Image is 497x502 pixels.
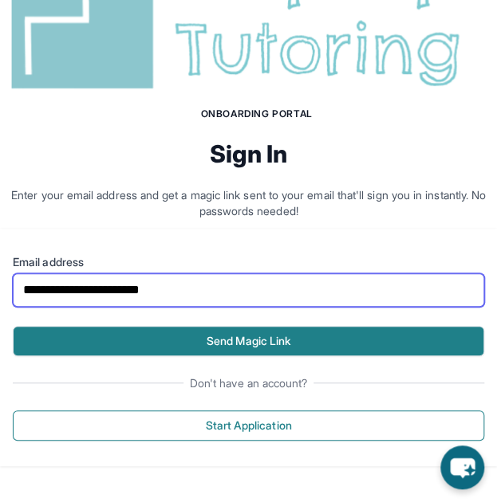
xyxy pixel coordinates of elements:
[13,410,484,441] button: Start Application
[183,375,314,391] span: Don't have an account?
[440,445,484,489] button: chat-button
[13,326,484,356] button: Send Magic Link
[13,254,484,270] label: Email address
[16,108,497,120] h1: Onboarding Portal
